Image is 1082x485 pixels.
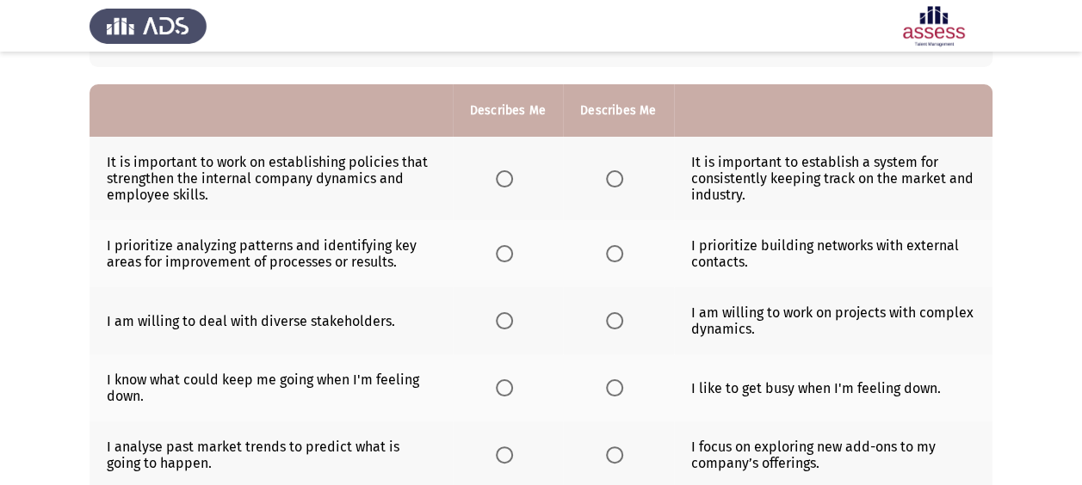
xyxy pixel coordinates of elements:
[496,169,520,186] mat-radio-group: Select an option
[563,84,673,137] th: Describes Me
[453,84,563,137] th: Describes Me
[496,379,520,396] mat-radio-group: Select an option
[875,2,992,50] img: Assessment logo of Potentiality Assessment R2 (EN/AR)
[90,287,453,354] td: I am willing to deal with diverse stakeholders.
[606,312,630,328] mat-radio-group: Select an option
[496,446,520,463] mat-radio-group: Select an option
[606,446,630,463] mat-radio-group: Select an option
[90,137,453,220] td: It is important to work on establishing policies that strengthen the internal company dynamics an...
[606,169,630,186] mat-radio-group: Select an option
[496,312,520,328] mat-radio-group: Select an option
[606,379,630,396] mat-radio-group: Select an option
[90,220,453,287] td: I prioritize analyzing patterns and identifying key areas for improvement of processes or results.
[674,137,993,220] td: It is important to establish a system for consistently keeping track on the market and industry.
[674,354,993,421] td: I like to get busy when I'm feeling down.
[674,220,993,287] td: I prioritize building networks with external contacts.
[90,354,453,421] td: I know what could keep me going when I'm feeling down.
[674,287,993,354] td: I am willing to work on projects with complex dynamics.
[606,245,630,261] mat-radio-group: Select an option
[90,2,207,50] img: Assess Talent Management logo
[496,245,520,261] mat-radio-group: Select an option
